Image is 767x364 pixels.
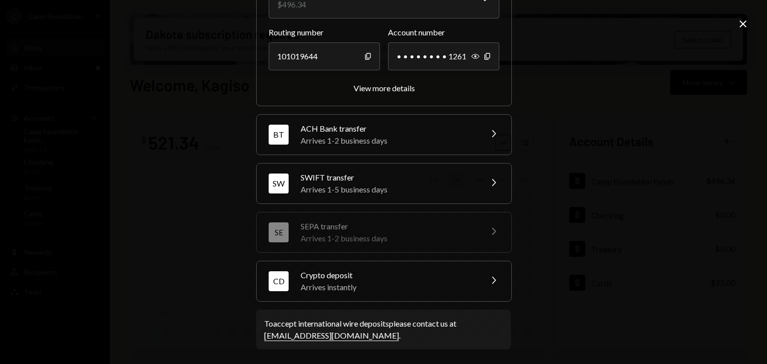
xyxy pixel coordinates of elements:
[301,172,475,183] div: SWIFT transfer
[388,26,499,38] label: Account number
[301,269,475,281] div: Crypto deposit
[388,42,499,70] div: • • • • • • • • 1261
[264,318,503,342] div: To accept international wire deposits please contact us at .
[301,232,475,244] div: Arrives 1-2 business days
[301,183,475,195] div: Arrives 1-5 business days
[354,83,415,93] div: View more details
[269,271,289,291] div: CD
[269,174,289,193] div: SW
[269,222,289,242] div: SE
[301,135,475,147] div: Arrives 1-2 business days
[257,261,511,301] button: CDCrypto depositArrives instantly
[269,42,380,70] div: 101019644
[257,212,511,252] button: SESEPA transferArrives 1-2 business days
[269,26,380,38] label: Routing number
[354,83,415,94] button: View more details
[257,115,511,155] button: BTACH Bank transferArrives 1-2 business days
[257,164,511,203] button: SWSWIFT transferArrives 1-5 business days
[301,123,475,135] div: ACH Bank transfer
[301,281,475,293] div: Arrives instantly
[301,220,475,232] div: SEPA transfer
[269,125,289,145] div: BT
[264,331,399,341] a: [EMAIL_ADDRESS][DOMAIN_NAME]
